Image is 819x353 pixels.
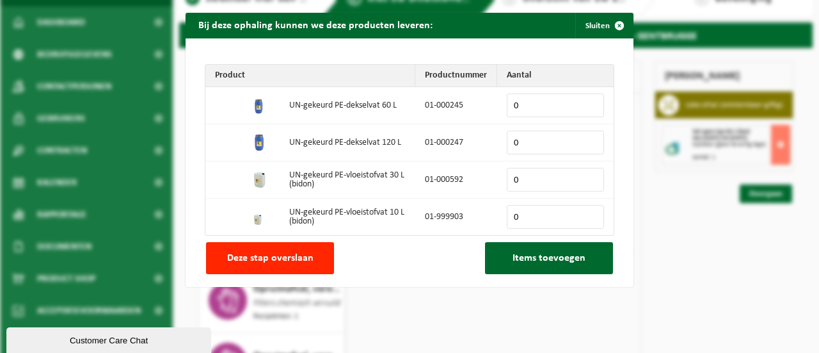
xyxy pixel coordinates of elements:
[250,206,270,226] img: 01-999903
[280,161,415,199] td: UN-gekeurd PE-vloeistofvat 30 L (bidon)
[415,124,497,161] td: 01-000247
[415,65,497,87] th: Productnummer
[280,87,415,124] td: UN-gekeurd PE-dekselvat 60 L
[415,87,497,124] td: 01-000245
[6,325,214,353] iframe: chat widget
[280,199,415,235] td: UN-gekeurd PE-vloeistofvat 10 L (bidon)
[250,131,270,152] img: 01-000247
[513,253,585,263] span: Items toevoegen
[186,13,445,37] h2: Bij deze ophaling kunnen we deze producten leveren:
[415,161,497,199] td: 01-000592
[206,242,334,274] button: Deze stap overslaan
[575,13,632,38] button: Sluiten
[227,253,314,263] span: Deze stap overslaan
[485,242,613,274] button: Items toevoegen
[250,168,270,189] img: 01-000592
[280,124,415,161] td: UN-gekeurd PE-dekselvat 120 L
[415,199,497,235] td: 01-999903
[250,94,270,115] img: 01-000245
[205,65,415,87] th: Product
[497,65,614,87] th: Aantal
